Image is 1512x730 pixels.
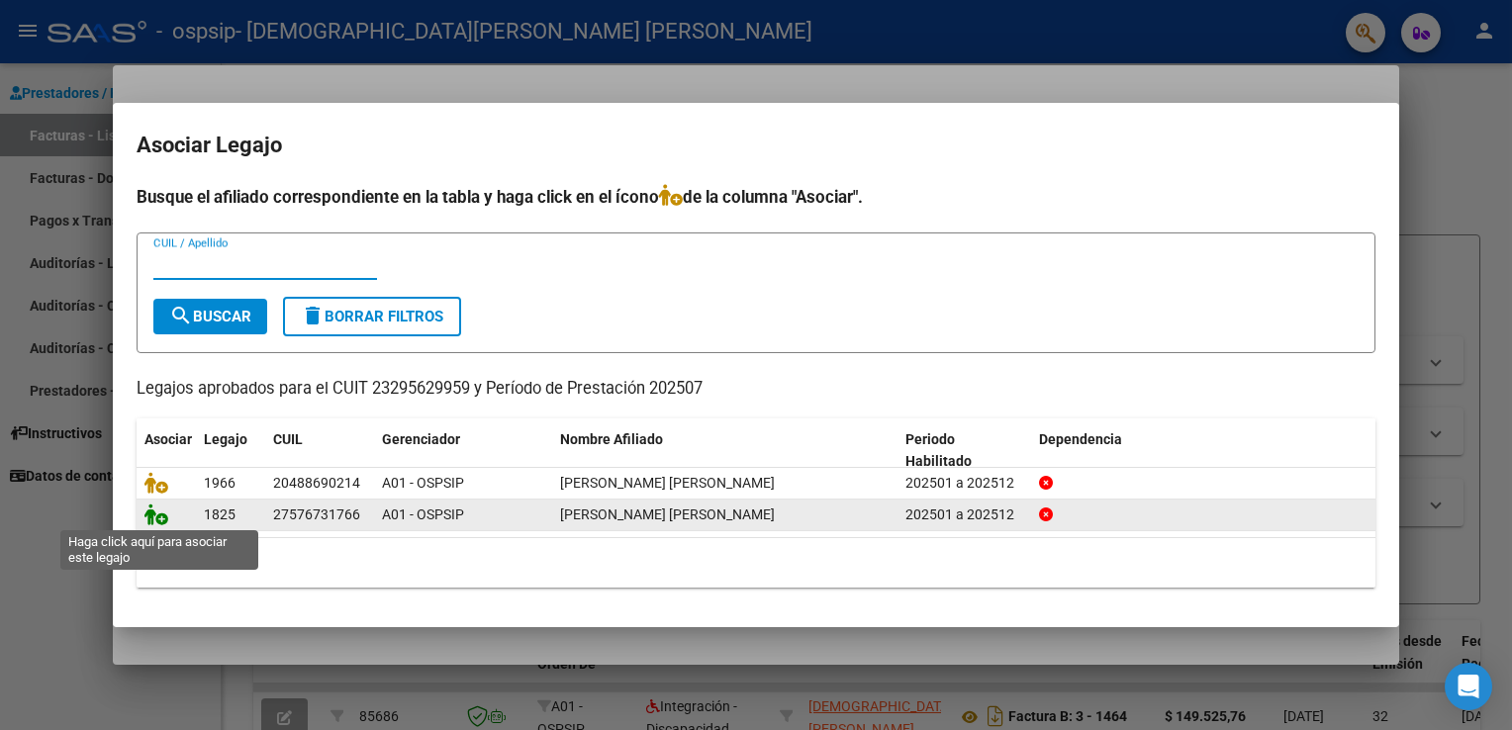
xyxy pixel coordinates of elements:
div: 202501 a 202512 [905,472,1023,495]
datatable-header-cell: Dependencia [1031,418,1376,484]
span: Buscar [169,308,251,325]
span: Legajo [204,431,247,447]
datatable-header-cell: Periodo Habilitado [898,418,1031,484]
div: 2 registros [137,538,1375,588]
span: 1966 [204,475,236,491]
span: 1825 [204,506,236,522]
datatable-header-cell: Gerenciador [374,418,552,484]
div: 202501 a 202512 [905,503,1023,526]
button: Borrar Filtros [283,297,461,336]
div: 20488690214 [273,472,360,495]
p: Legajos aprobados para el CUIT 23295629959 y Período de Prestación 202507 [137,377,1375,402]
span: CUIL [273,431,303,447]
span: GUTIERREZ EMMA GRACIELA [560,506,775,522]
h4: Busque el afiliado correspondiente en la tabla y haga click en el ícono de la columna "Asociar". [137,184,1375,210]
datatable-header-cell: Nombre Afiliado [552,418,898,484]
mat-icon: search [169,304,193,327]
span: A01 - OSPSIP [382,506,464,522]
span: Periodo Habilitado [905,431,972,470]
span: A01 - OSPSIP [382,475,464,491]
div: Open Intercom Messenger [1445,663,1492,710]
span: Nombre Afiliado [560,431,663,447]
datatable-header-cell: Legajo [196,418,265,484]
span: Asociar [144,431,192,447]
datatable-header-cell: CUIL [265,418,374,484]
span: Gerenciador [382,431,460,447]
span: Borrar Filtros [301,308,443,325]
datatable-header-cell: Asociar [137,418,196,484]
mat-icon: delete [301,304,325,327]
h2: Asociar Legajo [137,127,1375,164]
span: IBARRA SANTIAGO IVAN [560,475,775,491]
button: Buscar [153,299,267,334]
div: 27576731766 [273,503,360,526]
span: Dependencia [1039,431,1122,447]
